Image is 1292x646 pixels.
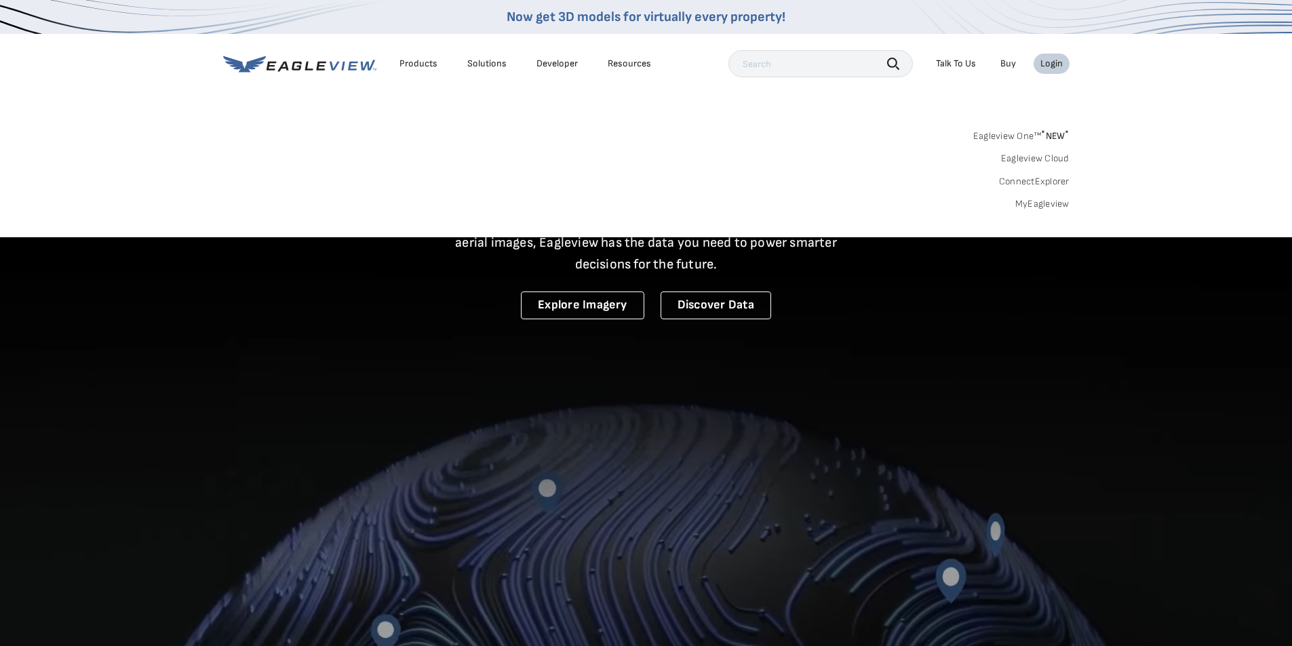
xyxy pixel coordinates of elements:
div: Talk To Us [936,58,976,70]
a: Explore Imagery [521,291,644,319]
a: Discover Data [661,291,771,319]
div: Resources [608,58,651,70]
a: Buy [1000,58,1016,70]
input: Search [728,50,913,77]
a: Now get 3D models for virtually every property! [507,9,785,25]
div: Products [399,58,437,70]
a: Developer [536,58,578,70]
div: Login [1040,58,1063,70]
p: A new era starts here. Built on more than 3.5 billion high-resolution aerial images, Eagleview ha... [439,210,854,275]
a: MyEagleview [1015,198,1070,210]
a: Eagleview One™*NEW* [973,126,1070,142]
a: Eagleview Cloud [1001,153,1070,165]
span: NEW [1041,130,1069,142]
a: ConnectExplorer [999,176,1070,188]
div: Solutions [467,58,507,70]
